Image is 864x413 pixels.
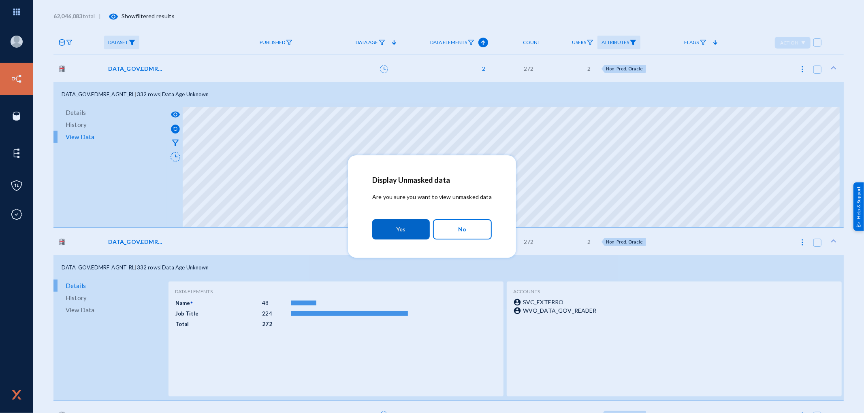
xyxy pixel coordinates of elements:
p: Are you sure you want to view unmasked data [372,193,492,201]
span: Yes [396,222,405,237]
h2: Display Unmasked data [372,176,492,184]
button: Yes [372,219,429,239]
span: No [458,222,466,236]
button: No [433,219,492,239]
